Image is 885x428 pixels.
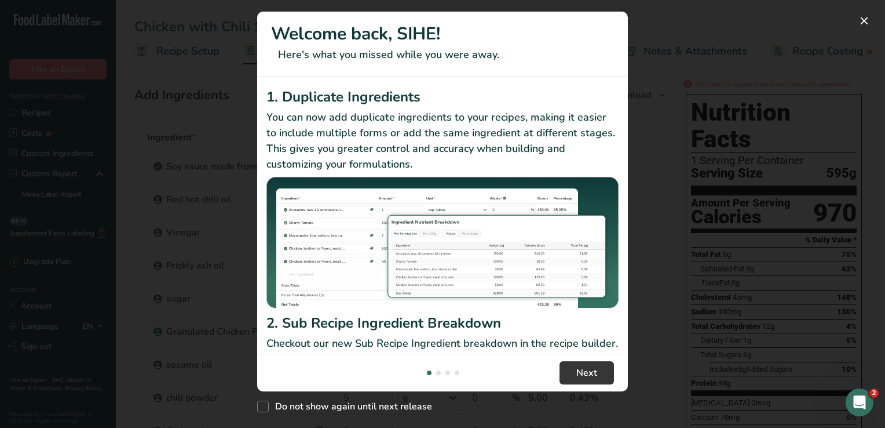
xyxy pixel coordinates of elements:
[266,110,619,172] p: You can now add duplicate ingredients to your recipes, making it easier to include multiple forms...
[266,86,619,107] h2: 1. Duplicate Ingredients
[266,336,619,383] p: Checkout our new Sub Recipe Ingredient breakdown in the recipe builder. You can now see your Reci...
[846,389,873,416] iframe: Intercom live chat
[269,401,432,412] span: Do not show again until next release
[266,313,619,333] h2: 2. Sub Recipe Ingredient Breakdown
[266,177,619,309] img: Duplicate Ingredients
[576,366,597,380] span: Next
[271,21,614,47] h1: Welcome back, SIHE!
[271,47,614,63] p: Here's what you missed while you were away.
[869,389,879,398] span: 2
[559,361,614,385] button: Next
